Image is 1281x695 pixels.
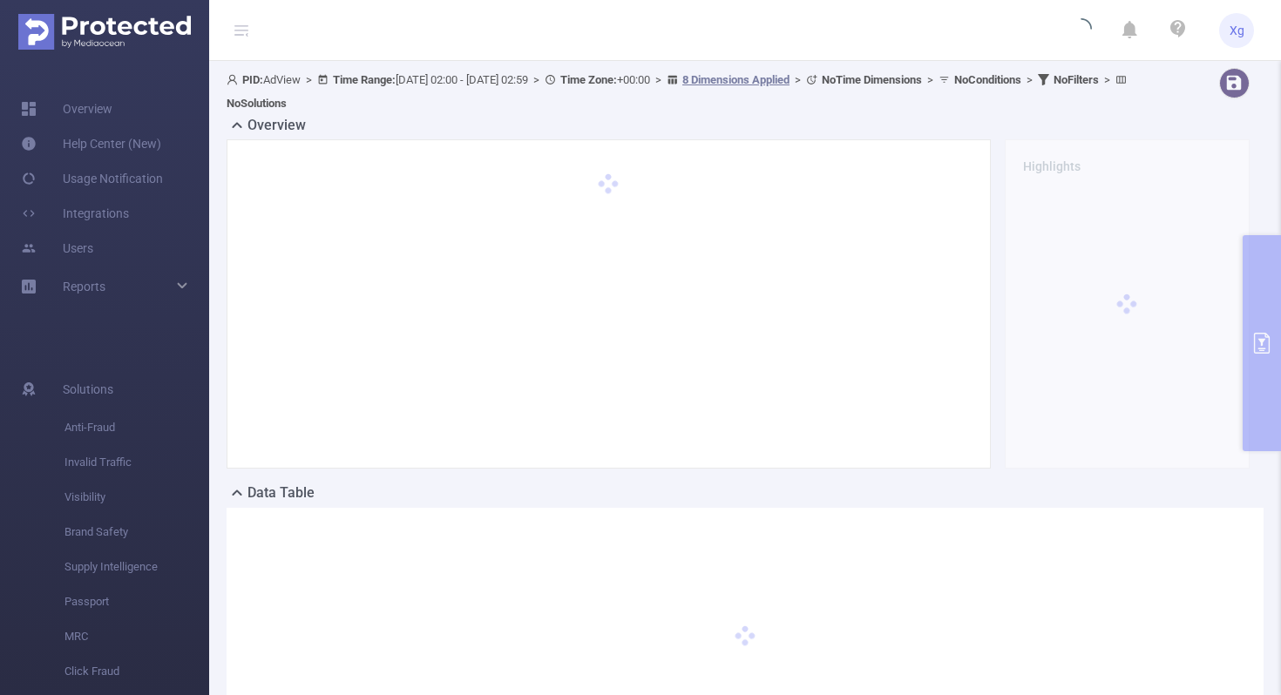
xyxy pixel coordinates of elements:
span: > [528,73,545,86]
span: Visibility [64,480,209,515]
b: Time Zone: [560,73,617,86]
i: icon: user [227,74,242,85]
span: Passport [64,584,209,619]
b: PID: [242,73,263,86]
u: 8 Dimensions Applied [682,73,790,86]
a: Reports [63,269,105,304]
span: Solutions [63,372,113,407]
b: No Time Dimensions [822,73,922,86]
h2: Overview [247,115,306,136]
b: Time Range: [333,73,396,86]
h2: Data Table [247,482,315,503]
span: > [1021,73,1038,86]
span: Invalid Traffic [64,445,209,480]
span: > [301,73,317,86]
a: Usage Notification [21,161,163,196]
span: Supply Intelligence [64,550,209,584]
a: Users [21,231,93,266]
a: Help Center (New) [21,126,161,161]
b: No Solutions [227,97,287,110]
span: Xg [1230,13,1244,48]
span: MRC [64,619,209,654]
span: > [650,73,667,86]
b: No Conditions [954,73,1021,86]
span: > [1099,73,1115,86]
img: Protected Media [18,14,191,50]
a: Overview [21,91,112,126]
span: Click Fraud [64,654,209,689]
i: icon: loading [1071,18,1092,43]
span: Anti-Fraud [64,410,209,445]
b: No Filters [1054,73,1099,86]
span: > [790,73,806,86]
span: > [922,73,939,86]
span: AdView [DATE] 02:00 - [DATE] 02:59 +00:00 [227,73,1131,110]
span: Brand Safety [64,515,209,550]
a: Integrations [21,196,129,231]
span: Reports [63,280,105,294]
